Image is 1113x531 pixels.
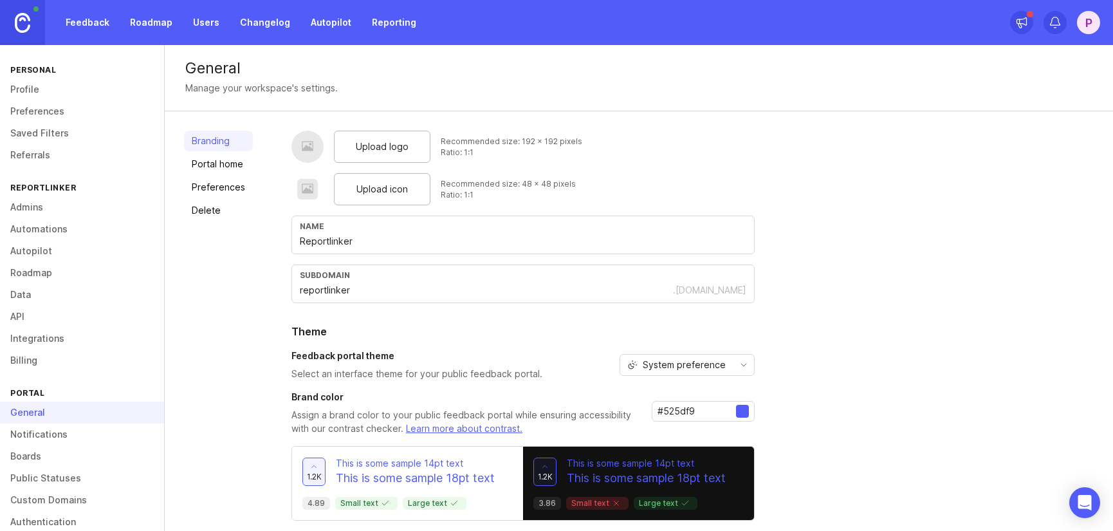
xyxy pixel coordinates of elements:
[643,358,726,372] span: System preference
[184,131,253,151] a: Branding
[184,177,253,198] a: Preferences
[533,458,556,486] button: 1.2k
[291,324,755,339] h2: Theme
[567,457,726,470] p: This is some sample 14pt text
[291,409,641,436] p: Assign a brand color to your public feedback portal while ensuring accessibility with our contras...
[1069,487,1100,518] div: Open Intercom Messenger
[184,200,253,221] a: Delete
[300,270,746,280] div: subdomain
[291,368,542,380] p: Select an interface theme for your public feedback portal.
[185,11,227,34] a: Users
[185,61,1092,76] div: General
[620,354,755,376] div: toggle menu
[538,498,556,508] p: 3.86
[291,391,641,404] h3: Brand color
[733,360,754,370] svg: toggle icon
[300,283,673,297] input: Subdomain
[300,221,746,231] div: Name
[673,284,746,297] div: .[DOMAIN_NAME]
[538,471,553,482] span: 1.2k
[308,498,325,508] p: 4.89
[441,178,576,189] div: Recommended size: 48 x 48 pixels
[232,11,298,34] a: Changelog
[441,189,576,200] div: Ratio: 1:1
[356,140,409,154] span: Upload logo
[364,11,424,34] a: Reporting
[303,11,359,34] a: Autopilot
[291,349,542,362] h3: Feedback portal theme
[336,470,495,487] p: This is some sample 18pt text
[441,136,582,147] div: Recommended size: 192 x 192 pixels
[185,81,338,95] div: Manage your workspace's settings.
[340,498,392,508] p: Small text
[184,154,253,174] a: Portal home
[356,182,408,196] span: Upload icon
[567,470,726,487] p: This is some sample 18pt text
[307,471,322,482] span: 1.2k
[15,13,30,33] img: Canny Home
[336,457,495,470] p: This is some sample 14pt text
[302,458,326,486] button: 1.2k
[408,498,461,508] p: Large text
[406,423,522,434] a: Learn more about contrast.
[1077,11,1100,34] button: P
[122,11,180,34] a: Roadmap
[639,498,692,508] p: Large text
[441,147,582,158] div: Ratio: 1:1
[58,11,117,34] a: Feedback
[571,498,623,508] p: Small text
[627,360,638,370] svg: prefix icon SunMoon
